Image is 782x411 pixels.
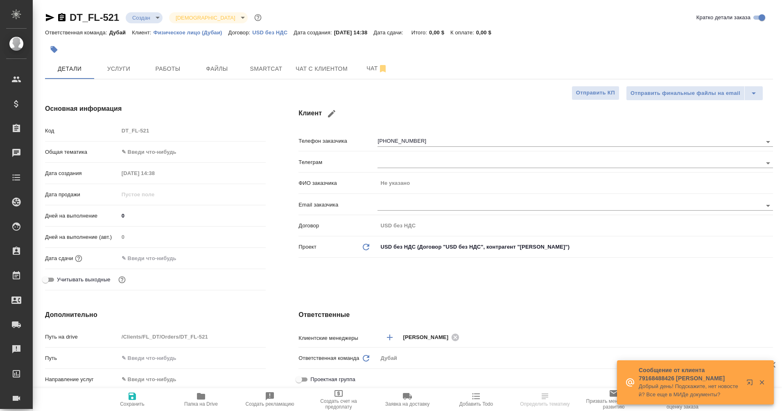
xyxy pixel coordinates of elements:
a: USD без НДС [252,29,294,36]
button: Сохранить [98,388,167,411]
p: Дата сдачи: [373,29,405,36]
span: Услуги [99,64,138,74]
button: Создан [130,14,153,21]
button: Отправить финальные файлы на email [626,86,745,101]
input: ✎ Введи что-нибудь [119,252,190,264]
input: Пустое поле [377,177,773,189]
p: Дата сдачи [45,254,73,263]
input: ✎ Введи что-нибудь [119,352,266,364]
button: Доп статусы указывают на важность/срочность заказа [253,12,263,23]
span: Файлы [197,64,237,74]
div: Создан [169,12,247,23]
span: [PERSON_NAME] [403,333,453,341]
div: split button [626,86,763,101]
span: Заявка на доставку [385,401,429,407]
input: Пустое поле [119,231,266,243]
p: 0,00 $ [429,29,450,36]
p: Договор: [228,29,253,36]
span: Создать счет на предоплату [309,398,368,410]
button: Скопировать ссылку для ЯМессенджера [45,13,55,22]
p: ФИО заказчика [298,179,377,187]
span: Создать рекламацию [246,401,294,407]
span: Учитывать выходные [57,276,111,284]
p: Дней на выполнение (авт.) [45,233,119,241]
span: Добавить Todo [459,401,493,407]
span: Чат с клиентом [296,64,348,74]
button: Добавить Todo [442,388,511,411]
span: Отправить финальные файлы на email [631,89,740,98]
button: Закрыть [753,379,770,386]
div: USD без НДС (Договор "USD без НДС", контрагент "[PERSON_NAME]") [377,240,773,254]
div: ✎ Введи что-нибудь [122,375,256,384]
p: Email заказчика [298,201,377,209]
input: ✎ Введи что-нибудь [119,210,266,222]
button: Open [762,136,774,148]
p: Дата создания: [294,29,334,36]
p: Дней на выполнение [45,212,119,220]
span: Папка на Drive [184,401,218,407]
button: Заявка на доставку [373,388,442,411]
a: DT_FL-521 [70,12,119,23]
input: Пустое поле [119,167,190,179]
p: 0,00 $ [476,29,497,36]
div: ✎ Введи что-нибудь [119,145,266,159]
p: Итого: [411,29,429,36]
p: Ответственная команда: [45,29,109,36]
div: Дубай [377,351,773,365]
p: Ответственная команда [298,354,359,362]
span: Проектная группа [310,375,355,384]
span: Призвать менеджера по развитию [584,398,643,410]
span: Smartcat [246,64,286,74]
span: Детали [50,64,89,74]
p: Телеграм [298,158,377,166]
p: Клиентские менеджеры [298,334,377,342]
input: Пустое поле [119,331,266,343]
button: Добавить менеджера [380,328,400,347]
p: Добрый день! Подскажите, нет новостей? Все еще в МИДе документы? [639,382,741,399]
p: К оплате: [450,29,476,36]
span: Определить тематику [520,401,570,407]
p: Дубай [109,29,132,36]
span: Чат [357,63,397,74]
p: Проект [298,243,316,251]
p: Дата создания [45,169,119,177]
span: Работы [148,64,188,74]
h4: Клиент [298,104,773,124]
button: Скопировать ссылку [57,13,67,22]
p: Телефон заказчика [298,137,377,145]
button: [DEMOGRAPHIC_DATA] [173,14,237,21]
button: Если добавить услуги и заполнить их объемом, то дата рассчитается автоматически [73,253,84,264]
p: Путь на drive [45,333,119,341]
input: Пустое поле [119,125,266,137]
button: Open [762,157,774,169]
span: Сохранить [120,401,145,407]
div: ✎ Введи что-нибудь [119,373,266,386]
p: Путь [45,354,119,362]
span: Кратко детали заказа [696,13,750,22]
button: Призвать менеджера по развитию [579,388,648,411]
button: Добавить тэг [45,40,63,58]
button: Выбери, если сб и вс нужно считать рабочими днями для выполнения заказа. [117,274,127,285]
p: [DATE] 14:38 [334,29,374,36]
p: Клиент: [132,29,153,36]
button: Создать счет на предоплату [304,388,373,411]
button: Папка на Drive [167,388,235,411]
svg: Отписаться [378,64,388,74]
input: Пустое поле [377,220,773,231]
span: Отправить КП [576,88,615,98]
p: Дата продажи [45,191,119,199]
div: ✎ Введи что-нибудь [122,148,256,156]
div: [PERSON_NAME] [403,332,462,342]
button: Открыть в новой вкладке [741,374,761,394]
button: Open [762,200,774,211]
a: Физическое лицо (Дубаи) [154,29,228,36]
h4: Ответственные [298,310,773,320]
p: Договор [298,222,377,230]
input: Пустое поле [119,189,190,200]
p: Сообщение от клиента 79168488426 [PERSON_NAME] [639,366,741,382]
p: Общая тематика [45,148,119,156]
button: Определить тематику [511,388,579,411]
p: Направление услуг [45,375,119,384]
